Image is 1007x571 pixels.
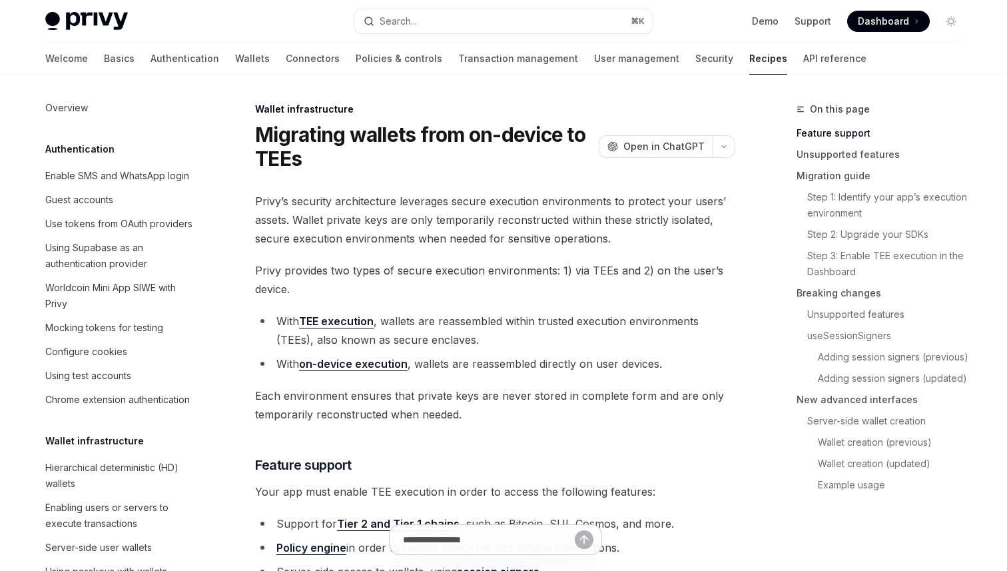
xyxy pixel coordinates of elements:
[255,123,593,171] h1: Migrating wallets from on-device to TEEs
[255,482,735,501] span: Your app must enable TEE execution in order to access the following features:
[45,368,131,384] div: Using test accounts
[575,530,593,549] button: Send message
[35,388,205,412] a: Chrome extension authentication
[795,15,831,28] a: Support
[35,364,205,388] a: Using test accounts
[255,192,735,248] span: Privy’s security architecture leverages secure execution environments to protect your users’ asse...
[354,9,653,33] button: Search...⌘K
[35,188,205,212] a: Guest accounts
[35,316,205,340] a: Mocking tokens for testing
[858,15,909,28] span: Dashboard
[45,141,115,157] h5: Authentication
[35,276,205,316] a: Worldcoin Mini App SIWE with Privy
[35,164,205,188] a: Enable SMS and WhatsApp login
[35,236,205,276] a: Using Supabase as an authentication provider
[818,453,972,474] a: Wallet creation (updated)
[818,474,972,496] a: Example usage
[255,514,735,533] li: Support for , such as Bitcoin, SUI, Cosmos, and more.
[45,500,197,532] div: Enabling users or servers to execute transactions
[286,43,340,75] a: Connectors
[35,212,205,236] a: Use tokens from OAuth providers
[45,344,127,360] div: Configure cookies
[807,245,972,283] a: Step 3: Enable TEE execution in the Dashboard
[45,240,197,272] div: Using Supabase as an authentication provider
[797,283,972,304] a: Breaking changes
[45,100,88,116] div: Overview
[299,357,408,371] a: on-device execution
[803,43,866,75] a: API reference
[299,314,374,328] a: TEE execution
[45,168,189,184] div: Enable SMS and WhatsApp login
[599,135,713,158] button: Open in ChatGPT
[45,12,128,31] img: light logo
[797,123,972,144] a: Feature support
[35,340,205,364] a: Configure cookies
[594,43,679,75] a: User management
[45,460,197,492] div: Hierarchical deterministic (HD) wallets
[807,187,972,224] a: Step 1: Identify your app’s execution environment
[749,43,787,75] a: Recipes
[151,43,219,75] a: Authentication
[818,432,972,453] a: Wallet creation (previous)
[810,101,870,117] span: On this page
[35,96,205,120] a: Overview
[807,325,972,346] a: useSessionSigners
[255,103,735,116] div: Wallet infrastructure
[752,15,779,28] a: Demo
[356,43,442,75] a: Policies & controls
[255,456,352,474] span: Feature support
[45,540,152,556] div: Server-side user wallets
[45,320,163,336] div: Mocking tokens for testing
[940,11,962,32] button: Toggle dark mode
[631,16,645,27] span: ⌘ K
[797,165,972,187] a: Migration guide
[45,392,190,408] div: Chrome extension authentication
[104,43,135,75] a: Basics
[35,496,205,536] a: Enabling users or servers to execute transactions
[45,43,88,75] a: Welcome
[35,456,205,496] a: Hierarchical deterministic (HD) wallets
[337,517,460,531] a: Tier 2 and Tier 1 chains
[255,354,735,373] li: With , wallets are reassembled directly on user devices.
[380,13,417,29] div: Search...
[458,43,578,75] a: Transaction management
[235,43,270,75] a: Wallets
[807,410,972,432] a: Server-side wallet creation
[797,144,972,165] a: Unsupported features
[623,140,705,153] span: Open in ChatGPT
[45,280,197,312] div: Worldcoin Mini App SIWE with Privy
[818,368,972,389] a: Adding session signers (updated)
[818,346,972,368] a: Adding session signers (previous)
[807,224,972,245] a: Step 2: Upgrade your SDKs
[45,433,144,449] h5: Wallet infrastructure
[45,216,192,232] div: Use tokens from OAuth providers
[255,312,735,349] li: With , wallets are reassembled within trusted execution environments (TEEs), also known as secure...
[807,304,972,325] a: Unsupported features
[797,389,972,410] a: New advanced interfaces
[255,386,735,424] span: Each environment ensures that private keys are never stored in complete form and are only tempora...
[255,261,735,298] span: Privy provides two types of secure execution environments: 1) via TEEs and 2) on the user’s device.
[695,43,733,75] a: Security
[35,536,205,560] a: Server-side user wallets
[847,11,930,32] a: Dashboard
[45,192,113,208] div: Guest accounts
